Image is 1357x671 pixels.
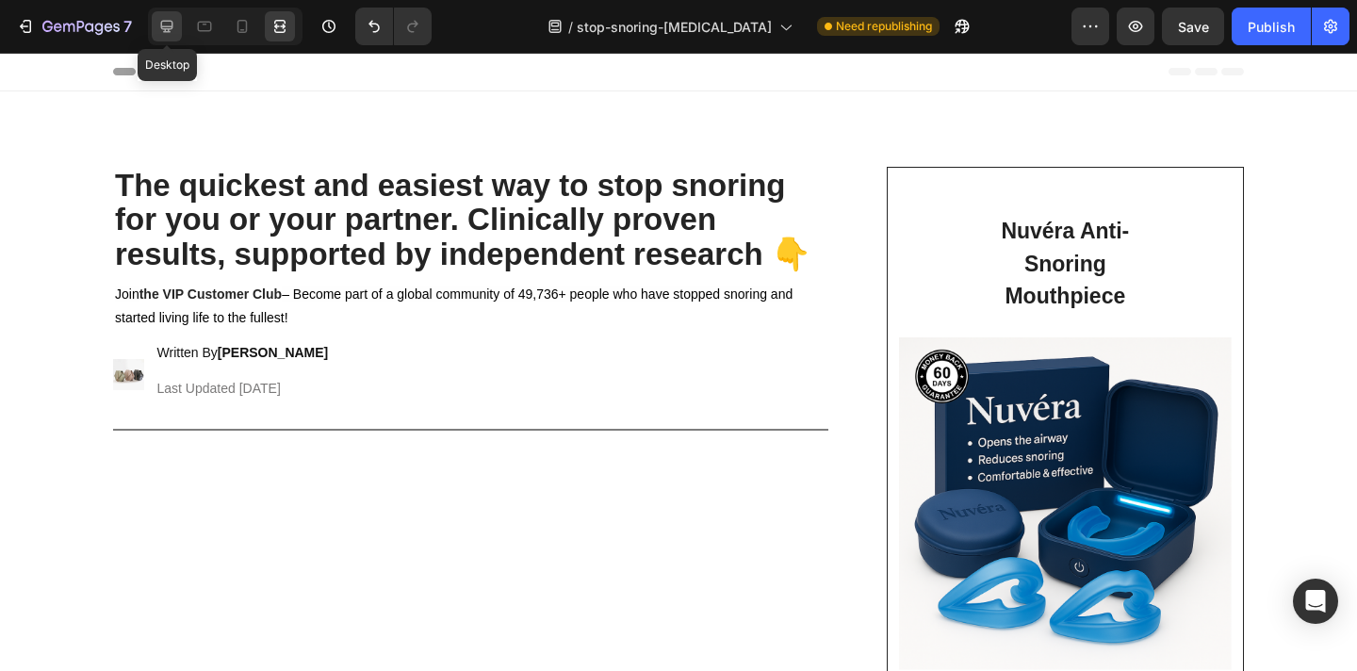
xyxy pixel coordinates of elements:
div: Publish [1248,17,1295,37]
span: / [568,17,573,37]
span: – Become part of a global community of 49,736+ people who have stopped snoring and started living... [115,234,793,272]
strong: The quickest and easiest way to stop snoring for you or your partner. Clinically proven results, ... [115,115,810,219]
h2: Rich Text Editor. Editing area: main [155,286,337,314]
strong: [PERSON_NAME] [218,292,328,307]
img: Alt Image [899,285,1232,617]
p: Written By [157,288,335,312]
img: image_demo.jpg [113,306,144,337]
h2: Nuvéra Anti-Snoring Mouthpiece [982,160,1148,262]
div: Undo/Redo [355,8,432,45]
button: 7 [8,8,140,45]
span: stop-snoring-[MEDICAL_DATA] [577,17,772,37]
button: Publish [1232,8,1311,45]
span: Need republishing [836,18,932,35]
button: Save [1162,8,1224,45]
span: Join [115,234,139,249]
div: Open Intercom Messenger [1293,579,1338,624]
p: 7 [123,15,132,38]
span: Save [1178,19,1209,35]
span: Last Updated [DATE] [157,328,281,343]
strong: the VIP Customer Club [139,234,282,249]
